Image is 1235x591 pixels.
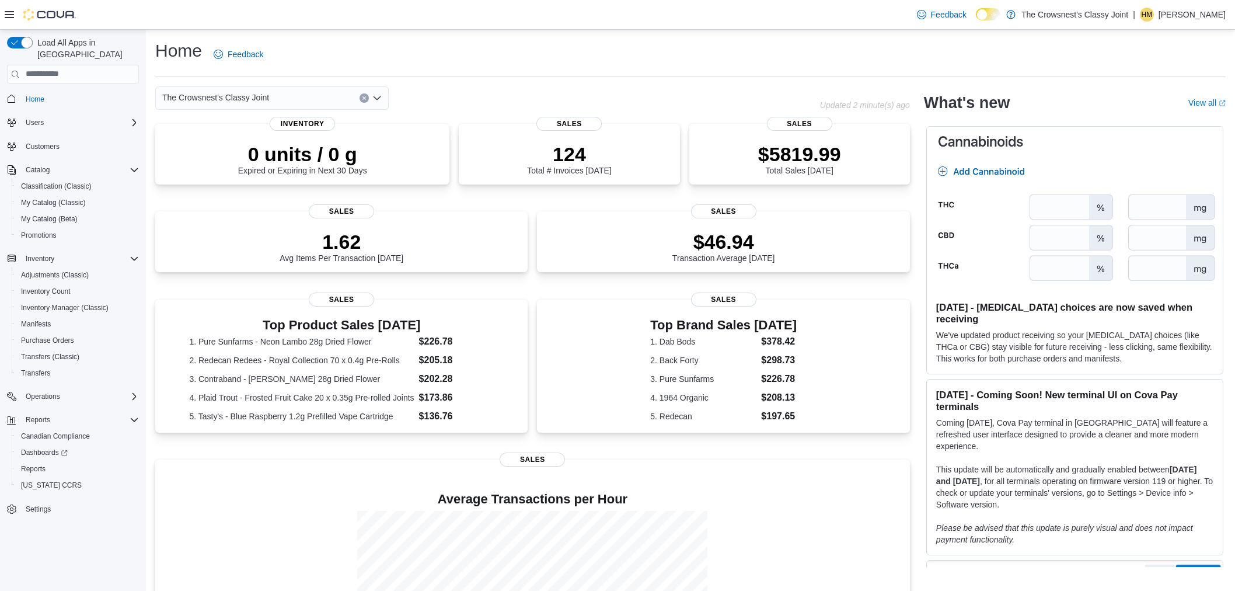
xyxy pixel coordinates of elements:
dt: 5. Tasty's - Blue Raspberry 1.2g Prefilled Vape Cartridge [189,411,414,422]
a: Promotions [16,228,61,242]
dt: 5. Redecan [650,411,756,422]
div: Transaction Average [DATE] [672,230,775,263]
dd: $208.13 [761,391,797,405]
a: Transfers [16,366,55,380]
dd: $226.78 [419,335,494,349]
span: Reports [21,413,139,427]
button: Canadian Compliance [12,428,144,444]
strong: [DATE] and [DATE] [936,465,1196,486]
p: The Crowsnest's Classy Joint [1021,8,1128,22]
dd: $202.28 [419,372,494,386]
span: Adjustments (Classic) [21,270,89,280]
button: Inventory Count [12,283,144,300]
div: Avg Items Per Transaction [DATE] [280,230,403,263]
span: Home [26,95,44,104]
div: Total Sales [DATE] [758,142,841,175]
button: Users [21,116,48,130]
span: Inventory Manager (Classic) [16,301,139,315]
span: HM [1142,8,1153,22]
nav: Complex example [7,86,139,548]
a: Feedback [209,43,268,66]
p: | [1133,8,1135,22]
span: Sales [767,117,832,131]
button: Operations [21,390,65,404]
span: Transfers [21,368,50,378]
span: Home [21,92,139,106]
a: Canadian Compliance [16,429,95,443]
dd: $197.65 [761,409,797,423]
a: My Catalog (Beta) [16,212,82,226]
a: Purchase Orders [16,333,79,347]
h4: Average Transactions per Hour [165,492,901,506]
span: Reports [16,462,139,476]
span: Operations [21,390,139,404]
button: Reports [2,412,144,428]
span: Settings [26,505,51,514]
span: My Catalog (Beta) [21,214,78,224]
span: The Crowsnest's Classy Joint [162,91,269,105]
span: Transfers [16,366,139,380]
span: Customers [26,142,60,151]
span: Promotions [16,228,139,242]
span: Transfers (Classic) [16,350,139,364]
button: Inventory [2,251,144,267]
span: Settings [21,502,139,516]
button: [US_STATE] CCRS [12,477,144,493]
span: Dashboards [21,448,68,457]
span: Inventory Count [16,284,139,298]
span: Sales [500,453,565,467]
span: Sales [691,204,756,218]
a: Dashboards [16,446,72,460]
span: Inventory [21,252,139,266]
span: Purchase Orders [16,333,139,347]
span: Customers [21,139,139,154]
p: Coming [DATE], Cova Pay terminal in [GEOGRAPHIC_DATA] will feature a refreshed user interface des... [936,417,1213,452]
button: Inventory [21,252,59,266]
a: Inventory Manager (Classic) [16,301,113,315]
button: Open list of options [372,93,382,103]
button: Catalog [2,162,144,178]
button: Classification (Classic) [12,178,144,194]
div: Expired or Expiring in Next 30 Days [238,142,367,175]
p: 124 [527,142,611,166]
a: Inventory Count [16,284,75,298]
p: Updated 2 minute(s) ago [820,100,910,110]
p: 1.62 [280,230,403,253]
dt: 4. 1964 Organic [650,392,756,404]
dt: 1. Dab Bods [650,336,756,347]
span: Classification (Classic) [21,182,92,191]
button: Catalog [21,163,54,177]
a: Adjustments (Classic) [16,268,93,282]
h1: Home [155,39,202,62]
span: Manifests [16,317,139,331]
button: Transfers [12,365,144,381]
p: [PERSON_NAME] [1159,8,1226,22]
span: Sales [691,293,756,307]
button: Transfers (Classic) [12,349,144,365]
span: Canadian Compliance [16,429,139,443]
span: Feedback [228,48,263,60]
dd: $298.73 [761,353,797,367]
span: Reports [26,415,50,425]
dd: $136.76 [419,409,494,423]
span: Users [21,116,139,130]
span: Catalog [21,163,139,177]
button: My Catalog (Classic) [12,194,144,211]
button: Promotions [12,227,144,244]
span: Washington CCRS [16,478,139,492]
span: My Catalog (Beta) [16,212,139,226]
span: Inventory Manager (Classic) [21,303,109,312]
span: Users [26,118,44,127]
a: Settings [21,502,55,516]
span: Catalog [26,165,50,175]
a: [US_STATE] CCRS [16,478,86,492]
em: Please be advised that this update is purely visual and does not impact payment functionality. [936,523,1193,544]
a: View allExternal link [1188,98,1226,107]
h3: Top Product Sales [DATE] [189,318,494,332]
h3: [DATE] - [MEDICAL_DATA] choices are now saved when receiving [936,301,1213,325]
span: Load All Apps in [GEOGRAPHIC_DATA] [33,37,139,60]
button: Customers [2,138,144,155]
dt: 2. Redecan Redees - Royal Collection 70 x 0.4g Pre-Rolls [189,354,414,366]
span: Inventory Count [21,287,71,296]
img: Cova [23,9,76,20]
